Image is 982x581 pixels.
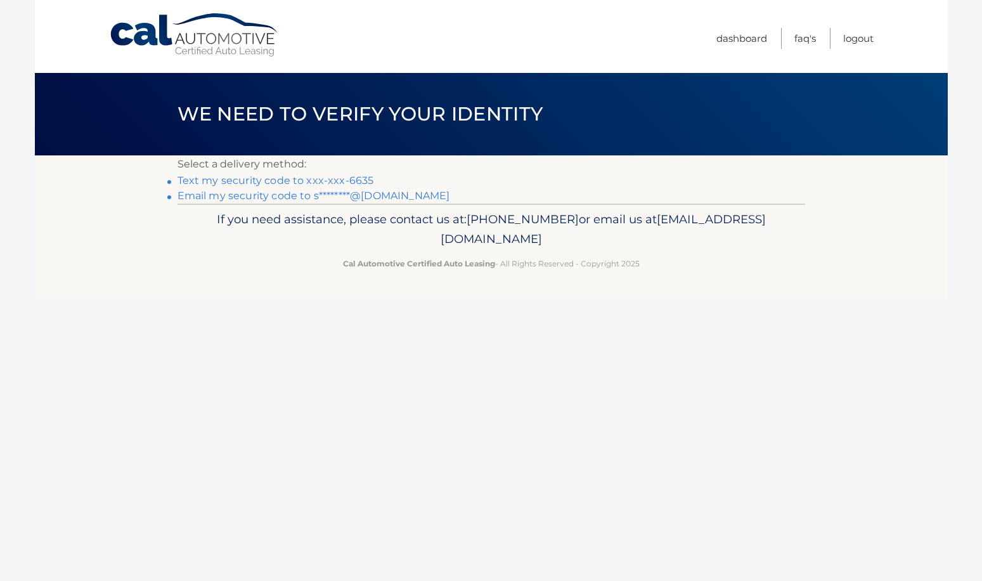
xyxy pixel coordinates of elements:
[186,209,797,250] p: If you need assistance, please contact us at: or email us at
[109,13,280,58] a: Cal Automotive
[178,190,450,202] a: Email my security code to s********@[DOMAIN_NAME]
[343,259,495,268] strong: Cal Automotive Certified Auto Leasing
[178,174,374,186] a: Text my security code to xxx-xxx-6635
[794,28,816,49] a: FAQ's
[843,28,874,49] a: Logout
[716,28,767,49] a: Dashboard
[186,257,797,270] p: - All Rights Reserved - Copyright 2025
[467,212,579,226] span: [PHONE_NUMBER]
[178,102,543,126] span: We need to verify your identity
[178,155,805,173] p: Select a delivery method:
